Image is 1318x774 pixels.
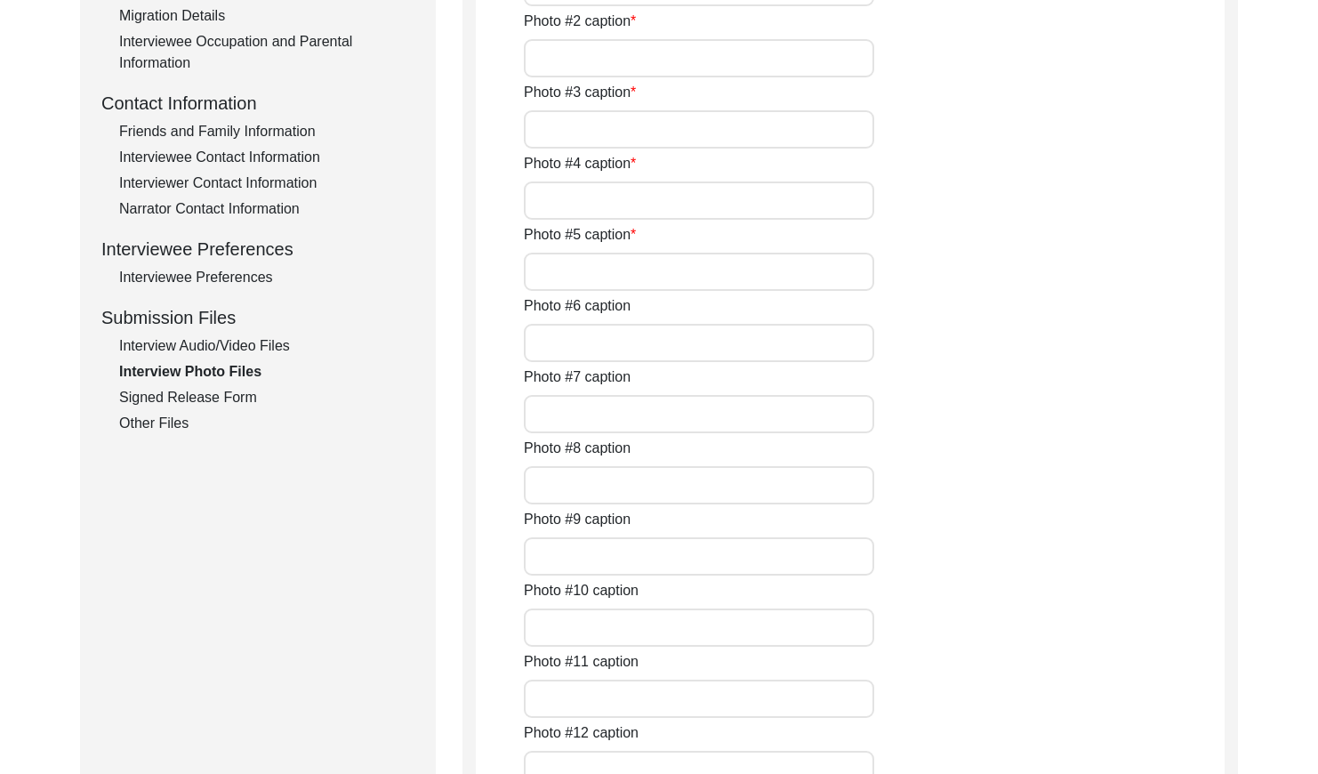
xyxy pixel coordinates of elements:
div: Interview Photo Files [119,361,414,383]
label: Photo #7 caption [524,367,631,388]
label: Photo #6 caption [524,295,631,317]
label: Photo #12 caption [524,722,639,744]
div: Interviewee Preferences [119,267,414,288]
div: Signed Release Form [119,387,414,408]
label: Photo #2 caption [524,11,636,32]
div: Migration Details [119,5,414,27]
label: Photo #3 caption [524,82,636,103]
div: Interviewee Contact Information [119,147,414,168]
div: Submission Files [101,304,414,331]
div: Interviewee Occupation and Parental Information [119,31,414,74]
div: Interview Audio/Video Files [119,335,414,357]
div: Interviewer Contact Information [119,173,414,194]
label: Photo #4 caption [524,153,636,174]
div: Narrator Contact Information [119,198,414,220]
div: Other Files [119,413,414,434]
div: Friends and Family Information [119,121,414,142]
label: Photo #10 caption [524,580,639,601]
div: Interviewee Preferences [101,236,414,262]
label: Photo #8 caption [524,438,631,459]
label: Photo #5 caption [524,224,636,246]
div: Contact Information [101,90,414,117]
label: Photo #9 caption [524,509,631,530]
label: Photo #11 caption [524,651,639,673]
